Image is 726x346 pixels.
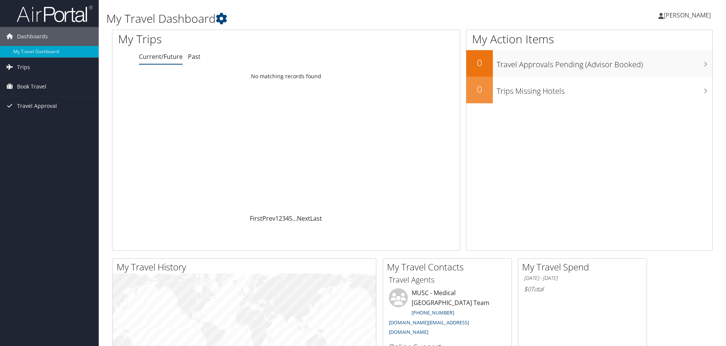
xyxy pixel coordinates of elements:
[250,214,262,223] a: First
[412,309,454,316] a: [PHONE_NUMBER]
[310,214,322,223] a: Last
[524,275,641,282] h6: [DATE] - [DATE]
[297,214,310,223] a: Next
[524,285,641,293] h6: Total
[17,96,57,115] span: Travel Approval
[118,31,309,47] h1: My Trips
[286,214,289,223] a: 4
[385,288,510,339] li: MUSC - Medical [GEOGRAPHIC_DATA] Team
[466,50,712,77] a: 0Travel Approvals Pending (Advisor Booked)
[497,55,712,70] h3: Travel Approvals Pending (Advisor Booked)
[658,4,718,27] a: [PERSON_NAME]
[497,82,712,96] h3: Trips Missing Hotels
[466,31,712,47] h1: My Action Items
[389,319,469,336] a: [DOMAIN_NAME][EMAIL_ADDRESS][DOMAIN_NAME]
[17,58,30,77] span: Trips
[17,27,48,46] span: Dashboards
[117,261,376,273] h2: My Travel History
[106,11,515,27] h1: My Travel Dashboard
[466,77,712,103] a: 0Trips Missing Hotels
[524,285,531,293] span: $0
[389,275,506,285] h3: Travel Agents
[282,214,286,223] a: 3
[17,5,93,23] img: airportal-logo.png
[466,83,493,96] h2: 0
[275,214,279,223] a: 1
[262,214,275,223] a: Prev
[17,77,46,96] span: Book Travel
[387,261,511,273] h2: My Travel Contacts
[188,52,200,61] a: Past
[664,11,711,19] span: [PERSON_NAME]
[139,52,183,61] a: Current/Future
[112,70,460,83] td: No matching records found
[289,214,292,223] a: 5
[279,214,282,223] a: 2
[466,56,493,69] h2: 0
[292,214,297,223] span: …
[522,261,647,273] h2: My Travel Spend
